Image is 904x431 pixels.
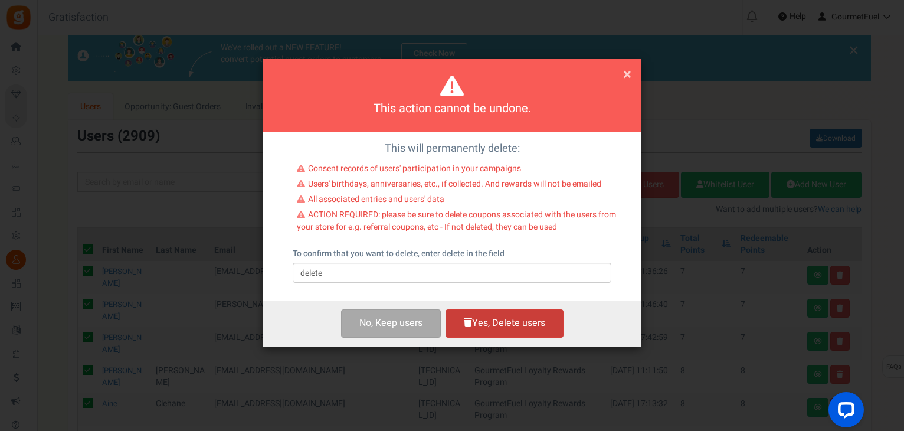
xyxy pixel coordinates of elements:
span: × [623,63,631,86]
button: No, Keep users [341,309,441,337]
li: Consent records of users' participation in your campaigns [297,163,616,178]
input: delete [293,263,611,283]
button: Yes, Delete users [446,309,564,337]
li: Users' birthdays, anniversaries, etc., if collected. And rewards will not be emailed [297,178,616,194]
label: To confirm that you want to delete, enter delete in the field [293,248,505,260]
span: s [418,316,422,330]
li: ACTION REQUIRED: please be sure to delete coupons associated with the users from your store for e... [297,209,616,236]
h4: This action cannot be undone. [278,100,626,117]
p: This will permanently delete: [272,141,632,156]
li: All associated entries and users' data [297,194,616,209]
